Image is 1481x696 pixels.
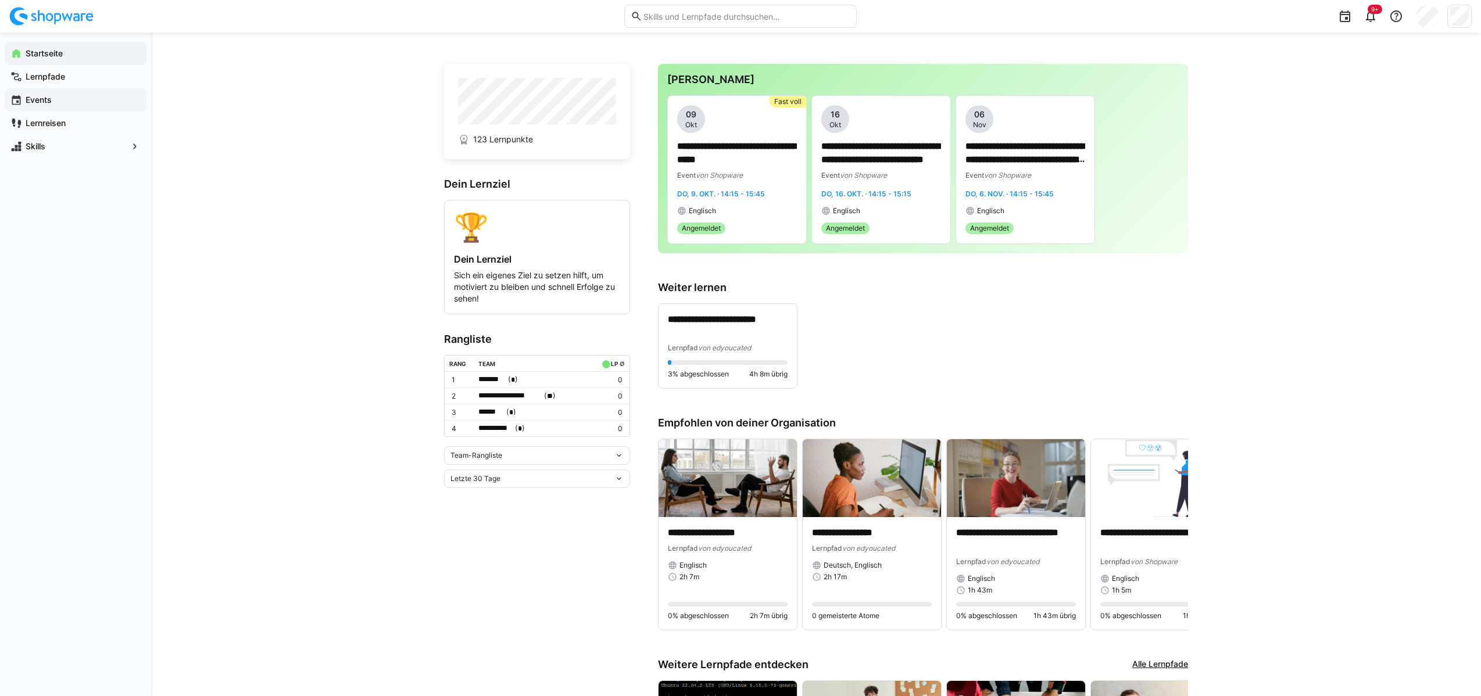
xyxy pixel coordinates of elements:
[677,171,696,180] span: Event
[506,406,516,418] span: ( )
[450,451,502,460] span: Team-Rangliste
[508,374,518,386] span: ( )
[833,206,860,216] span: Englisch
[686,109,696,120] span: 09
[685,120,697,130] span: Okt
[984,171,1031,180] span: von Shopware
[599,392,623,401] p: 0
[611,360,618,367] div: LP
[682,224,721,233] span: Angemeldet
[1131,557,1178,566] span: von Shopware
[642,11,850,21] input: Skills und Lernpfade durchsuchen…
[698,343,751,352] span: von edyoucated
[965,171,984,180] span: Event
[1100,611,1161,620] span: 0% abgeschlossen
[970,224,1009,233] span: Angemeldet
[1132,658,1188,671] a: Alle Lernpfade
[515,422,525,435] span: ( )
[689,206,716,216] span: Englisch
[1371,6,1379,13] span: 9+
[449,360,466,367] div: Rang
[544,390,556,402] span: ( )
[824,561,882,570] span: Deutsch, Englisch
[968,586,992,595] span: 1h 43m
[599,424,623,433] p: 0
[973,120,986,130] span: Nov
[821,171,840,180] span: Event
[821,189,911,198] span: Do, 16. Okt. · 14:15 - 15:15
[658,658,809,671] h3: Weitere Lernpfade entdecken
[454,253,620,265] h4: Dein Lernziel
[444,333,630,346] h3: Rangliste
[965,189,1054,198] span: Do, 6. Nov. · 14:15 - 15:45
[1112,574,1139,583] span: Englisch
[668,544,698,553] span: Lernpfad
[668,611,729,620] span: 0% abgeschlossen
[977,206,1004,216] span: Englisch
[450,474,500,483] span: Letzte 30 Tage
[986,557,1039,566] span: von edyoucated
[947,439,1085,517] img: image
[974,109,985,120] span: 06
[840,171,887,180] span: von Shopware
[829,120,841,130] span: Okt
[1112,586,1131,595] span: 1h 5m
[668,343,698,352] span: Lernpfad
[473,134,533,145] span: 123 Lernpunkte
[444,178,630,191] h3: Dein Lernziel
[452,408,469,417] p: 3
[842,544,895,553] span: von edyoucated
[454,210,620,244] div: 🏆
[452,424,469,433] p: 4
[677,189,765,198] span: Do, 9. Okt. · 14:15 - 15:45
[749,369,788,379] span: 4h 8m übrig
[803,439,941,517] img: image
[1100,557,1131,566] span: Lernpfad
[620,358,625,368] a: ø
[824,572,847,582] span: 2h 17m
[667,73,1179,86] h3: [PERSON_NAME]
[659,439,797,517] img: image
[968,574,995,583] span: Englisch
[1033,611,1076,620] span: 1h 43m übrig
[668,369,729,379] span: 3% abgeschlossen
[1183,611,1220,620] span: 1h 5m übrig
[696,171,743,180] span: von Shopware
[698,544,751,553] span: von edyoucated
[826,224,865,233] span: Angemeldet
[1091,439,1229,517] img: image
[956,611,1017,620] span: 0% abgeschlossen
[452,375,469,385] p: 1
[812,611,879,620] span: 0 gemeisterte Atome
[599,408,623,417] p: 0
[812,544,842,553] span: Lernpfad
[478,360,495,367] div: Team
[454,270,620,304] p: Sich ein eigenes Ziel zu setzen hilft, um motiviert zu bleiben und schnell Erfolge zu sehen!
[831,109,840,120] span: 16
[658,281,1188,294] h3: Weiter lernen
[599,375,623,385] p: 0
[679,561,707,570] span: Englisch
[750,611,788,620] span: 2h 7m übrig
[774,97,802,106] span: Fast voll
[956,557,986,566] span: Lernpfad
[679,572,699,582] span: 2h 7m
[452,392,469,401] p: 2
[658,417,1188,429] h3: Empfohlen von deiner Organisation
